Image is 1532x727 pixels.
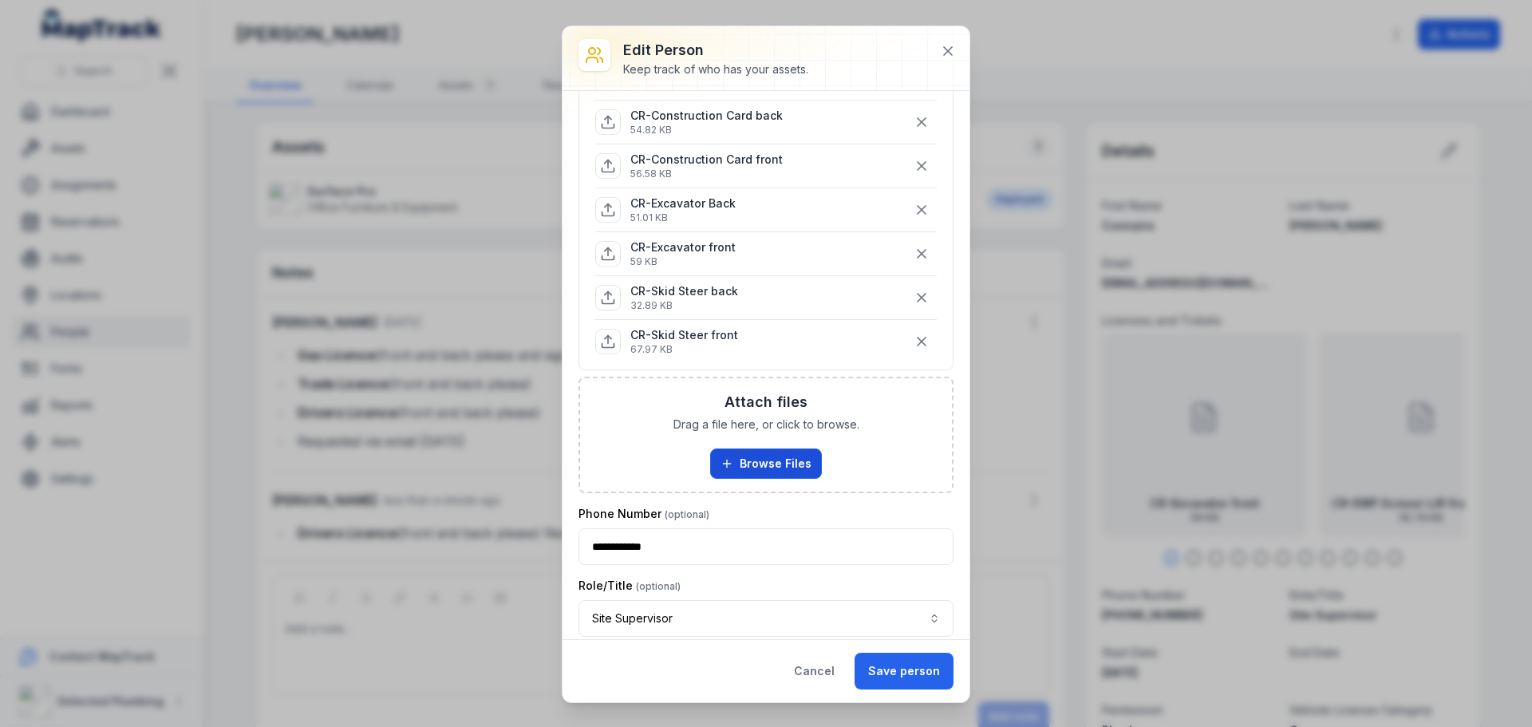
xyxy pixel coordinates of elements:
button: Save person [855,653,954,689]
p: CR-Excavator front [630,239,736,255]
p: CR-Skid Steer back [630,283,738,299]
p: 59 KB [630,255,736,268]
label: Role/Title [578,578,681,594]
label: Phone Number [578,506,709,522]
span: Drag a file here, or click to browse. [673,417,859,433]
button: Site Supervisor [578,600,954,637]
p: 56.58 KB [630,168,783,180]
button: Cancel [780,653,848,689]
h3: Edit person [623,39,808,61]
h3: Attach files [725,391,807,413]
button: Browse Files [710,448,822,479]
p: CR-Skid Steer front [630,327,738,343]
div: Keep track of who has your assets. [623,61,808,77]
p: CR-Construction Card back [630,108,783,124]
p: 32.89 KB [630,299,738,312]
p: CR-Excavator Back [630,196,736,211]
p: CR-Construction Card front [630,152,783,168]
p: 51.01 KB [630,211,736,224]
p: 67.97 KB [630,343,738,356]
p: 54.82 KB [630,124,783,136]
